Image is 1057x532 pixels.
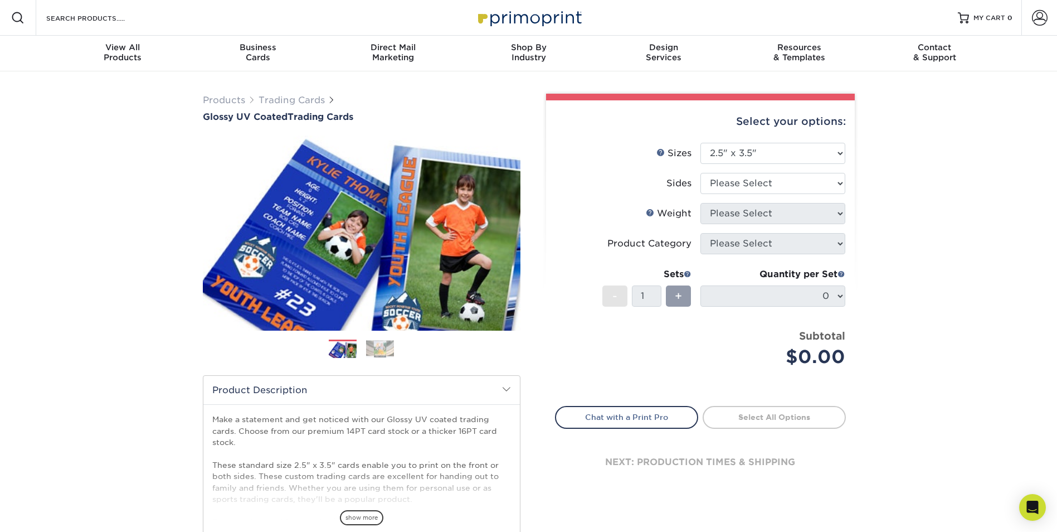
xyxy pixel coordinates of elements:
strong: Subtotal [799,330,845,342]
span: 0 [1007,14,1012,22]
input: SEARCH PRODUCTS..... [45,11,154,25]
div: next: production times & shipping [555,429,846,496]
div: Marketing [325,42,461,62]
img: Trading Cards 02 [366,340,394,357]
a: Chat with a Print Pro [555,406,698,428]
div: Select your options: [555,100,846,143]
img: Glossy UV Coated 01 [203,123,520,343]
a: View AllProducts [55,36,191,71]
h2: Product Description [203,376,520,404]
a: Resources& Templates [732,36,867,71]
img: Trading Cards 01 [329,340,357,360]
a: Glossy UV CoatedTrading Cards [203,112,520,122]
a: DesignServices [596,36,732,71]
div: $0.00 [709,344,845,370]
div: & Support [867,42,1002,62]
span: show more [340,510,383,525]
div: Services [596,42,732,62]
span: View All [55,42,191,52]
div: & Templates [732,42,867,62]
a: Trading Cards [259,95,325,105]
span: Contact [867,42,1002,52]
div: Sides [666,177,691,190]
span: Direct Mail [325,42,461,52]
h1: Trading Cards [203,112,520,122]
div: Weight [646,207,691,220]
span: Glossy UV Coated [203,112,288,122]
span: + [675,288,682,304]
div: Product Category [607,237,691,250]
span: - [612,288,617,304]
div: Sizes [656,147,691,160]
div: Industry [461,42,596,62]
div: Quantity per Set [700,268,845,281]
img: Primoprint [473,6,584,30]
a: Shop ByIndustry [461,36,596,71]
span: Shop By [461,42,596,52]
span: Business [190,42,325,52]
div: Sets [602,268,691,281]
span: Design [596,42,732,52]
div: Open Intercom Messenger [1019,494,1046,521]
a: BusinessCards [190,36,325,71]
a: Direct MailMarketing [325,36,461,71]
a: Products [203,95,245,105]
div: Cards [190,42,325,62]
a: Select All Options [703,406,846,428]
a: Contact& Support [867,36,1002,71]
span: MY CART [973,13,1005,23]
span: Resources [732,42,867,52]
div: Products [55,42,191,62]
